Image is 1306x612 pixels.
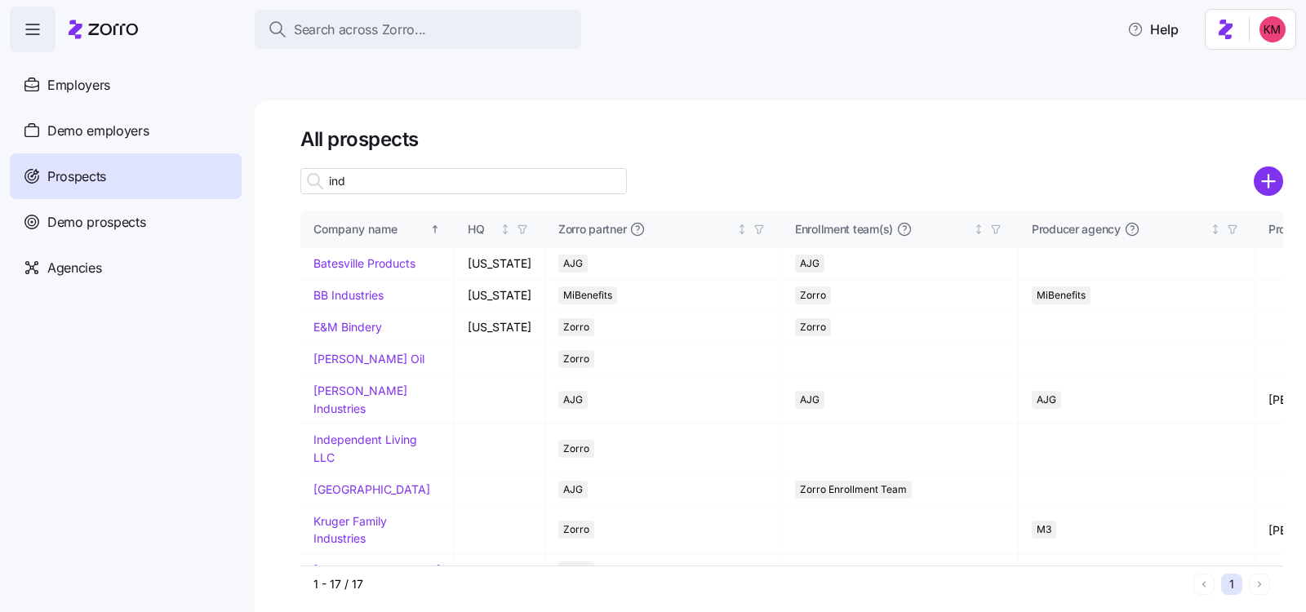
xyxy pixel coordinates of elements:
[563,561,589,579] span: Zorro
[313,482,430,496] a: [GEOGRAPHIC_DATA]
[255,10,581,49] button: Search across Zorro...
[455,211,545,248] th: HQNot sorted
[313,220,427,238] div: Company name
[800,318,826,336] span: Zorro
[313,320,382,334] a: E&M Bindery
[1127,20,1179,39] span: Help
[1037,391,1056,409] span: AJG
[800,481,907,499] span: Zorro Enrollment Team
[563,350,589,368] span: Zorro
[500,224,511,235] div: Not sorted
[313,352,424,366] a: [PERSON_NAME] Oil
[313,256,415,270] a: Batesville Products
[1193,574,1215,595] button: Previous page
[10,199,242,245] a: Demo prospects
[795,221,893,237] span: Enrollment team(s)
[545,211,782,248] th: Zorro partnerNot sorted
[300,168,627,194] input: Search prospect
[313,514,387,546] a: Kruger Family Industries
[563,255,583,273] span: AJG
[468,220,496,238] div: HQ
[47,75,110,95] span: Employers
[429,224,441,235] div: Sorted ascending
[800,391,820,409] span: AJG
[455,280,545,312] td: [US_STATE]
[1249,574,1270,595] button: Next page
[455,248,545,280] td: [US_STATE]
[47,212,146,233] span: Demo prospects
[782,211,1019,248] th: Enrollment team(s)Not sorted
[973,224,984,235] div: Not sorted
[1254,166,1283,196] svg: add icon
[1259,16,1286,42] img: 8fbd33f679504da1795a6676107ffb9e
[558,221,626,237] span: Zorro partner
[563,318,589,336] span: Zorro
[10,108,242,153] a: Demo employers
[47,121,149,141] span: Demo employers
[313,563,441,577] a: [DEMOGRAPHIC_DATA]
[563,286,612,304] span: MiBenefits
[563,521,589,539] span: Zorro
[10,245,242,290] a: Agencies
[1037,286,1086,304] span: MiBenefits
[1019,211,1255,248] th: Producer agencyNot sorted
[1210,224,1221,235] div: Not sorted
[313,576,1187,592] div: 1 - 17 / 17
[736,224,748,235] div: Not sorted
[47,166,106,187] span: Prospects
[800,286,826,304] span: Zorro
[313,384,407,415] a: [PERSON_NAME] Industries
[563,481,583,499] span: AJG
[563,440,589,458] span: Zorro
[455,312,545,344] td: [US_STATE]
[300,211,455,248] th: Company nameSorted ascending
[313,288,384,302] a: BB Industries
[300,126,1283,152] h1: All prospects
[800,255,820,273] span: AJG
[10,153,242,199] a: Prospects
[313,432,417,464] a: Independent Living LLC
[563,391,583,409] span: AJG
[1032,221,1121,237] span: Producer agency
[1221,574,1242,595] button: 1
[10,62,242,108] a: Employers
[47,258,101,278] span: Agencies
[294,20,426,40] span: Search across Zorro...
[1114,13,1192,46] button: Help
[1037,521,1051,539] span: M3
